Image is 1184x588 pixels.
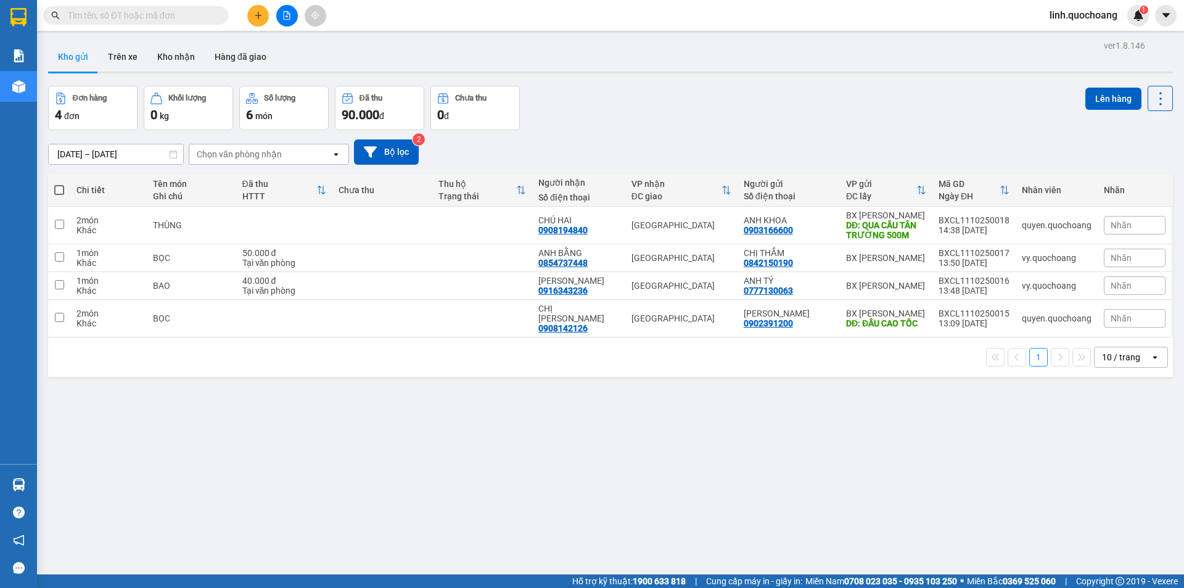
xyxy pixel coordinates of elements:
[1085,88,1141,110] button: Lên hàng
[1111,313,1132,323] span: Nhãn
[242,276,326,286] div: 40.000 đ
[147,42,205,72] button: Kho nhận
[939,286,1009,296] div: 13:48 [DATE]
[64,111,80,121] span: đơn
[631,313,731,323] div: [GEOGRAPHIC_DATA]
[631,253,731,263] div: [GEOGRAPHIC_DATA]
[13,507,25,518] span: question-circle
[846,253,926,263] div: BX [PERSON_NAME]
[437,107,444,122] span: 0
[311,11,319,20] span: aim
[1102,351,1140,363] div: 10 / trang
[1111,253,1132,263] span: Nhãn
[360,94,382,102] div: Đã thu
[1140,6,1148,14] sup: 1
[247,5,269,27] button: plus
[153,253,230,263] div: BỌC
[144,86,233,130] button: Khối lượng0kg
[48,86,138,130] button: Đơn hàng4đơn
[631,281,731,291] div: [GEOGRAPHIC_DATA]
[1065,574,1067,588] span: |
[572,574,686,588] span: Hỗ trợ kỹ thuật:
[744,191,834,201] div: Số điện thoại
[305,5,326,27] button: aim
[246,107,253,122] span: 6
[13,534,25,546] span: notification
[55,107,62,122] span: 4
[12,49,25,62] img: solution-icon
[432,174,532,207] th: Toggle SortBy
[744,318,793,328] div: 0902391200
[744,225,793,235] div: 0903166600
[242,179,316,189] div: Đã thu
[264,94,295,102] div: Số lượng
[335,86,424,130] button: Đã thu90.000đ
[236,174,332,207] th: Toggle SortBy
[633,576,686,586] strong: 1900 633 818
[254,11,263,20] span: plus
[76,318,141,328] div: Khác
[538,193,619,202] div: Số điện thoại
[160,111,169,121] span: kg
[413,133,425,146] sup: 2
[76,225,141,235] div: Khác
[538,215,619,225] div: CHÚ HAI
[68,9,213,22] input: Tìm tên, số ĐT hoặc mã đơn
[1161,10,1172,21] span: caret-down
[197,148,282,160] div: Chọn văn phòng nhận
[242,258,326,268] div: Tại văn phòng
[538,248,619,258] div: ANH BẰNG
[282,11,291,20] span: file-add
[538,276,619,286] div: NGUYỄN THỊ LIỄU
[438,179,516,189] div: Thu hộ
[846,179,916,189] div: VP gửi
[939,258,1009,268] div: 13:50 [DATE]
[695,574,697,588] span: |
[939,215,1009,225] div: BXCL1110250018
[706,574,802,588] span: Cung cấp máy in - giấy in:
[1040,7,1127,23] span: linh.quochoang
[1022,313,1091,323] div: quyen.quochoang
[1111,281,1132,291] span: Nhãn
[76,308,141,318] div: 2 món
[840,174,932,207] th: Toggle SortBy
[205,42,276,72] button: Hàng đã giao
[939,191,1000,201] div: Ngày ĐH
[242,191,316,201] div: HTTT
[339,185,426,195] div: Chưa thu
[846,210,926,220] div: BX [PERSON_NAME]
[1141,6,1146,14] span: 1
[150,107,157,122] span: 0
[153,191,230,201] div: Ghi chú
[538,286,588,296] div: 0916343236
[1022,220,1091,230] div: quyen.quochoang
[1104,185,1165,195] div: Nhãn
[444,111,449,121] span: đ
[625,174,738,207] th: Toggle SortBy
[538,258,588,268] div: 0854737448
[331,149,341,159] svg: open
[168,94,206,102] div: Khối lượng
[538,225,588,235] div: 0908194840
[76,215,141,225] div: 2 món
[153,313,230,323] div: BỌC
[538,304,619,323] div: CHỊ DUNG
[430,86,520,130] button: Chưa thu0đ
[538,323,588,333] div: 0908142126
[805,574,957,588] span: Miền Nam
[76,286,141,296] div: Khác
[631,191,721,201] div: ĐC giao
[242,248,326,258] div: 50.000 đ
[12,80,25,93] img: warehouse-icon
[1104,39,1145,52] div: ver 1.8.146
[255,111,273,121] span: món
[153,220,230,230] div: THÙNG
[1116,577,1124,586] span: copyright
[846,281,926,291] div: BX [PERSON_NAME]
[438,191,516,201] div: Trạng thái
[239,86,329,130] button: Số lượng6món
[48,42,98,72] button: Kho gửi
[538,178,619,188] div: Người nhận
[939,318,1009,328] div: 13:09 [DATE]
[51,11,60,20] span: search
